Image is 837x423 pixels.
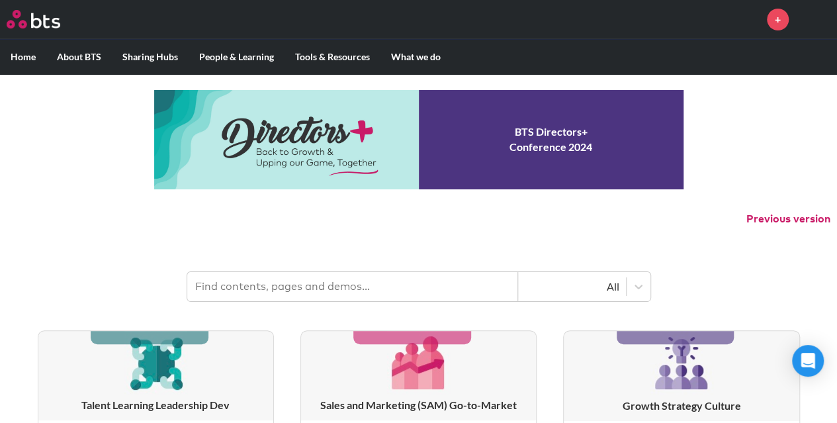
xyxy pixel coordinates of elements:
[189,40,285,74] label: People & Learning
[7,10,85,28] a: Go home
[38,398,273,412] h3: Talent Learning Leadership Dev
[746,212,830,226] button: Previous version
[187,272,518,301] input: Find contents, pages and demos...
[301,398,536,412] h3: Sales and Marketing (SAM) Go-to-Market
[525,279,619,294] div: All
[767,9,789,30] a: +
[650,331,713,395] img: [object Object]
[792,345,824,377] div: Open Intercom Messenger
[112,40,189,74] label: Sharing Hubs
[799,3,830,35] a: Profile
[285,40,380,74] label: Tools & Resources
[387,331,450,394] img: [object Object]
[564,399,799,413] h3: Growth Strategy Culture
[7,10,60,28] img: BTS Logo
[154,90,683,189] a: Conference 2024
[380,40,451,74] label: What we do
[46,40,112,74] label: About BTS
[124,331,187,394] img: [object Object]
[799,3,830,35] img: Lance Wilke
